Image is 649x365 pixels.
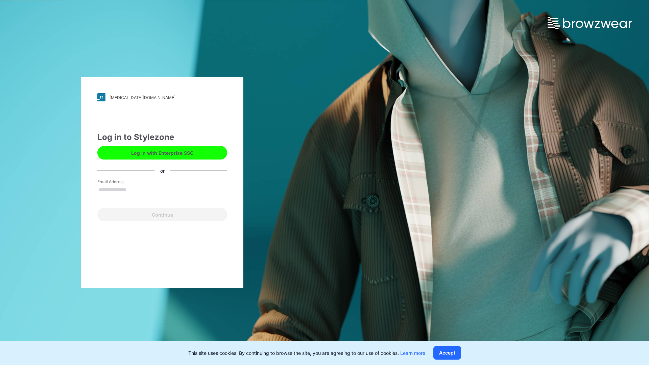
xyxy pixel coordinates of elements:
[110,95,175,100] div: [MEDICAL_DATA][DOMAIN_NAME]
[188,349,425,357] p: This site uses cookies. By continuing to browse the site, you are agreeing to our use of cookies.
[97,179,145,185] label: Email Address
[97,146,227,160] button: Log in with Enterprise SSO
[400,350,425,356] a: Learn more
[433,346,461,360] button: Accept
[97,93,227,101] a: [MEDICAL_DATA][DOMAIN_NAME]
[155,167,170,174] div: or
[548,17,632,29] img: browzwear-logo.73288ffb.svg
[97,93,105,101] img: svg+xml;base64,PHN2ZyB3aWR0aD0iMjgiIGhlaWdodD0iMjgiIHZpZXdCb3g9IjAgMCAyOCAyOCIgZmlsbD0ibm9uZSIgeG...
[97,131,227,143] div: Log in to Stylezone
